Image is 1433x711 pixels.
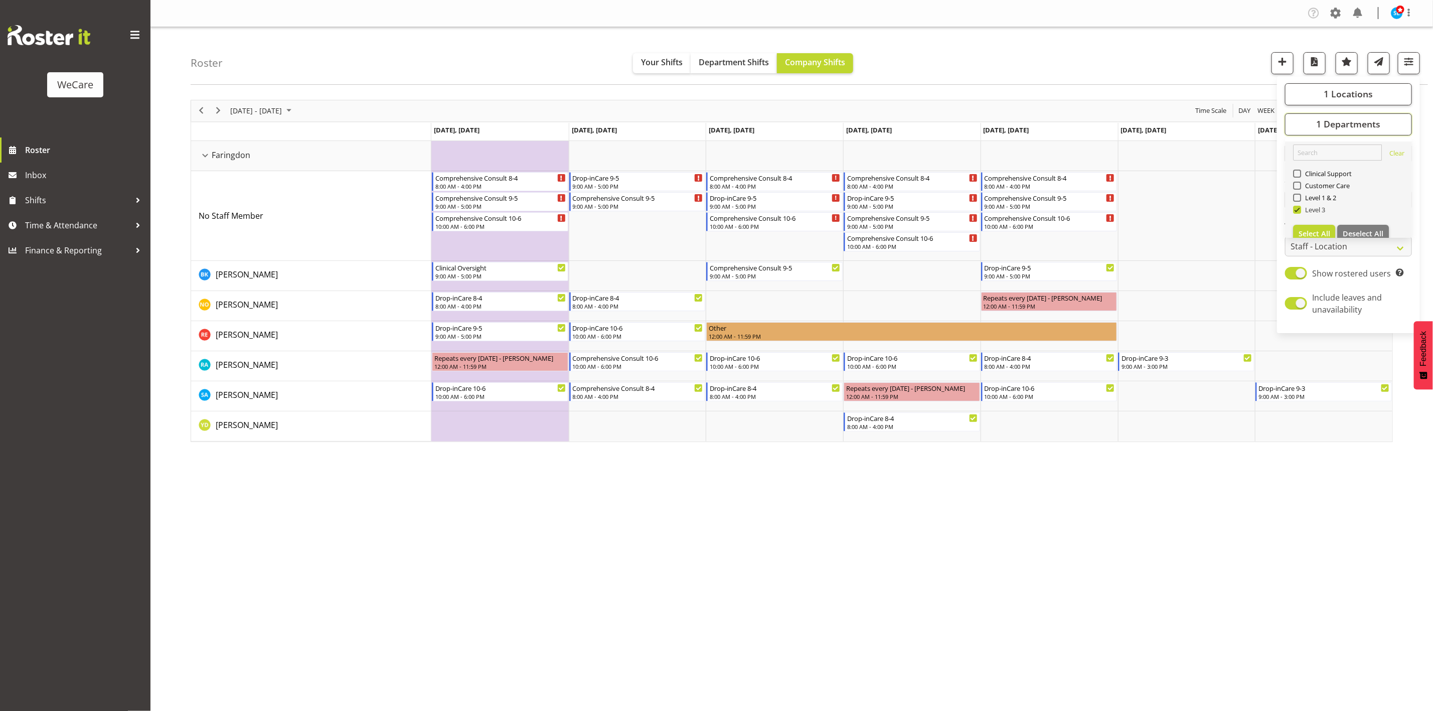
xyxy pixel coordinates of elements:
span: [PERSON_NAME] [216,359,278,370]
td: No Staff Member resource [191,171,431,261]
div: 9:00 AM - 5:00 PM [573,182,703,190]
span: [PERSON_NAME] [216,329,278,340]
div: No Staff Member"s event - Comprehensive Consult 9-5 Begin From Monday, September 22, 2025 at 9:00... [432,192,568,211]
button: Highlight an important date within the roster. [1336,52,1358,74]
div: Repeats every [DATE] - [PERSON_NAME] [984,293,1115,303]
div: 8:00 AM - 4:00 PM [847,422,978,431]
div: Natasha Ottley"s event - Drop-inCare 8-4 Begin From Monday, September 22, 2025 at 8:00:00 AM GMT+... [432,292,568,311]
div: Brian Ko"s event - Clinical Oversight Begin From Monday, September 22, 2025 at 9:00:00 AM GMT+12:... [432,262,568,281]
div: No Staff Member"s event - Comprehensive Consult 10-6 Begin From Thursday, September 25, 2025 at 1... [844,232,980,251]
button: Previous [195,104,208,117]
button: September 2025 [229,104,296,117]
td: Brian Ko resource [191,261,431,291]
div: Yvonne Denny"s event - Drop-inCare 8-4 Begin From Thursday, September 25, 2025 at 8:00:00 AM GMT+... [844,412,980,432]
div: Comprehensive Consult 8-4 [847,173,978,183]
button: Add a new shift [1271,52,1294,74]
div: Repeats every [DATE] - [PERSON_NAME] [846,383,978,393]
div: No Staff Member"s event - Drop-inCare 9-5 Begin From Thursday, September 25, 2025 at 9:00:00 AM G... [844,192,980,211]
div: No Staff Member"s event - Drop-inCare 9-5 Begin From Wednesday, September 24, 2025 at 9:00:00 AM ... [706,192,843,211]
div: Drop-inCare 9-5 [985,262,1115,272]
button: Your Shifts [633,53,691,73]
div: No Staff Member"s event - Drop-inCare 9-5 Begin From Tuesday, September 23, 2025 at 9:00:00 AM GM... [569,172,706,191]
div: 9:00 AM - 5:00 PM [710,202,840,210]
div: 12:00 AM - 11:59 PM [984,302,1115,310]
div: Sarah Abbott"s event - Comprehensive Consult 8-4 Begin From Tuesday, September 23, 2025 at 8:00:0... [569,382,706,401]
button: Department Shifts [691,53,777,73]
div: 9:00 AM - 5:00 PM [985,202,1115,210]
a: Clear [1389,149,1404,161]
div: Rachna Anderson"s event - Drop-inCare 9-3 Begin From Saturday, September 27, 2025 at 9:00:00 AM G... [1118,352,1254,371]
table: Timeline Week of September 22, 2025 [431,141,1392,442]
button: Filter Shifts [1398,52,1420,74]
div: 10:00 AM - 6:00 PM [435,392,566,400]
span: Select All [1299,229,1330,238]
div: No Staff Member"s event - Comprehensive Consult 10-6 Begin From Wednesday, September 24, 2025 at ... [706,212,843,231]
div: previous period [193,100,210,121]
button: Send a list of all shifts for the selected filtered period to all rostered employees. [1368,52,1390,74]
div: Drop-inCare 9-5 [573,173,703,183]
span: [DATE], [DATE] [572,125,617,134]
div: Comprehensive Consult 10-6 [435,213,566,223]
a: [PERSON_NAME] [216,419,278,431]
div: Rachna Anderson"s event - Repeats every monday - Rachna Anderson Begin From Monday, September 22,... [432,352,568,371]
div: 8:00 AM - 4:00 PM [435,182,566,190]
div: Comprehensive Consult 9-5 [573,193,703,203]
div: 8:00 AM - 4:00 PM [435,302,566,310]
div: Drop-inCare 8-4 [985,353,1115,363]
div: 8:00 AM - 4:00 PM [710,392,840,400]
div: Drop-inCare 10-6 [985,383,1115,393]
div: Drop-inCare 8-4 [435,293,566,303]
button: 1 Departments [1285,113,1412,135]
a: [PERSON_NAME] [216,359,278,371]
div: 8:00 AM - 4:00 PM [710,182,840,190]
div: Drop-inCare 10-6 [573,323,703,333]
span: [DATE], [DATE] [1258,125,1304,134]
div: Comprehensive Consult 8-4 [985,173,1115,183]
div: 9:00 AM - 5:00 PM [710,272,840,280]
img: Rosterit website logo [8,25,90,45]
div: Sarah Abbott"s event - Drop-inCare 8-4 Begin From Wednesday, September 24, 2025 at 8:00:00 AM GMT... [706,382,843,401]
div: 9:00 AM - 5:00 PM [435,332,566,340]
button: Timeline Week [1256,104,1277,117]
div: 9:00 AM - 5:00 PM [573,202,703,210]
span: Company Shifts [785,57,845,68]
span: [DATE], [DATE] [434,125,480,134]
div: Natasha Ottley"s event - Repeats every friday - Natasha Ottley Begin From Friday, September 26, 2... [981,292,1118,311]
span: Week [1256,104,1276,117]
div: No Staff Member"s event - Comprehensive Consult 9-5 Begin From Thursday, September 25, 2025 at 9:... [844,212,980,231]
td: Sarah Abbott resource [191,381,431,411]
div: 9:00 AM - 5:00 PM [985,272,1115,280]
div: Drop-inCare 9-5 [435,323,566,333]
td: Faringdon resource [191,141,431,171]
div: Drop-inCare 8-4 [847,413,978,423]
div: 8:00 AM - 4:00 PM [847,182,978,190]
div: Rachel Els"s event - Drop-inCare 9-5 Begin From Monday, September 22, 2025 at 9:00:00 AM GMT+12:0... [432,322,568,341]
span: 1 Locations [1324,88,1373,100]
div: Drop-inCare 8-4 [573,293,703,303]
div: No Staff Member"s event - Comprehensive Consult 10-6 Begin From Friday, September 26, 2025 at 10:... [981,212,1118,231]
div: Drop-inCare 10-6 [847,353,978,363]
div: 8:00 AM - 4:00 PM [985,182,1115,190]
span: Level 1 & 2 [1301,194,1337,202]
a: [PERSON_NAME] [216,389,278,401]
span: Shifts [25,193,130,208]
button: 1 Locations [1285,83,1412,105]
div: 10:00 AM - 6:00 PM [573,362,703,370]
div: Rachel Els"s event - Drop-inCare 10-6 Begin From Tuesday, September 23, 2025 at 10:00:00 AM GMT+1... [569,322,706,341]
div: No Staff Member"s event - Comprehensive Consult 9-5 Begin From Friday, September 26, 2025 at 9:00... [981,192,1118,211]
div: No Staff Member"s event - Comprehensive Consult 10-6 Begin From Monday, September 22, 2025 at 10:... [432,212,568,231]
span: Your Shifts [641,57,683,68]
img: sarah-lamont10911.jpg [1391,7,1403,19]
div: Drop-inCare 9-3 [1122,353,1252,363]
div: No Staff Member"s event - Comprehensive Consult 8-4 Begin From Wednesday, September 24, 2025 at 8... [706,172,843,191]
span: [DATE], [DATE] [846,125,892,134]
div: No Staff Member"s event - Comprehensive Consult 8-4 Begin From Thursday, September 25, 2025 at 8:... [844,172,980,191]
a: [PERSON_NAME] [216,299,278,311]
div: Clinical Oversight [435,262,566,272]
div: Rachna Anderson"s event - Comprehensive Consult 10-6 Begin From Tuesday, September 23, 2025 at 10... [569,352,706,371]
span: Feedback [1419,331,1428,366]
span: Deselect All [1343,229,1383,238]
span: Clinical Support [1301,170,1352,178]
div: 8:00 AM - 4:00 PM [573,302,703,310]
button: Company Shifts [777,53,853,73]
